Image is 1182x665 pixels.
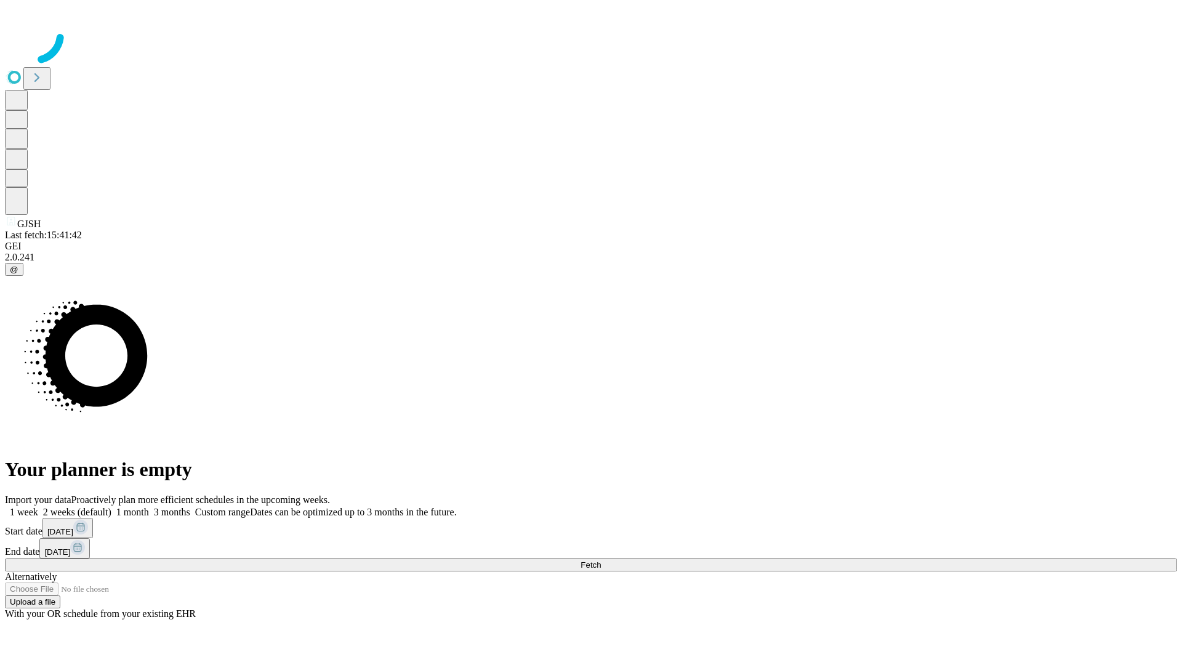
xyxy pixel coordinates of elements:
[5,230,82,240] span: Last fetch: 15:41:42
[5,571,57,582] span: Alternatively
[42,518,93,538] button: [DATE]
[5,558,1177,571] button: Fetch
[44,547,70,557] span: [DATE]
[116,507,149,517] span: 1 month
[5,595,60,608] button: Upload a file
[5,538,1177,558] div: End date
[17,219,41,229] span: GJSH
[581,560,601,570] span: Fetch
[5,458,1177,481] h1: Your planner is empty
[71,494,330,505] span: Proactively plan more efficient schedules in the upcoming weeks.
[195,507,250,517] span: Custom range
[10,507,38,517] span: 1 week
[39,538,90,558] button: [DATE]
[5,252,1177,263] div: 2.0.241
[5,241,1177,252] div: GEI
[250,507,456,517] span: Dates can be optimized up to 3 months in the future.
[5,518,1177,538] div: Start date
[43,507,111,517] span: 2 weeks (default)
[154,507,190,517] span: 3 months
[47,527,73,536] span: [DATE]
[5,494,71,505] span: Import your data
[5,608,196,619] span: With your OR schedule from your existing EHR
[5,263,23,276] button: @
[10,265,18,274] span: @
